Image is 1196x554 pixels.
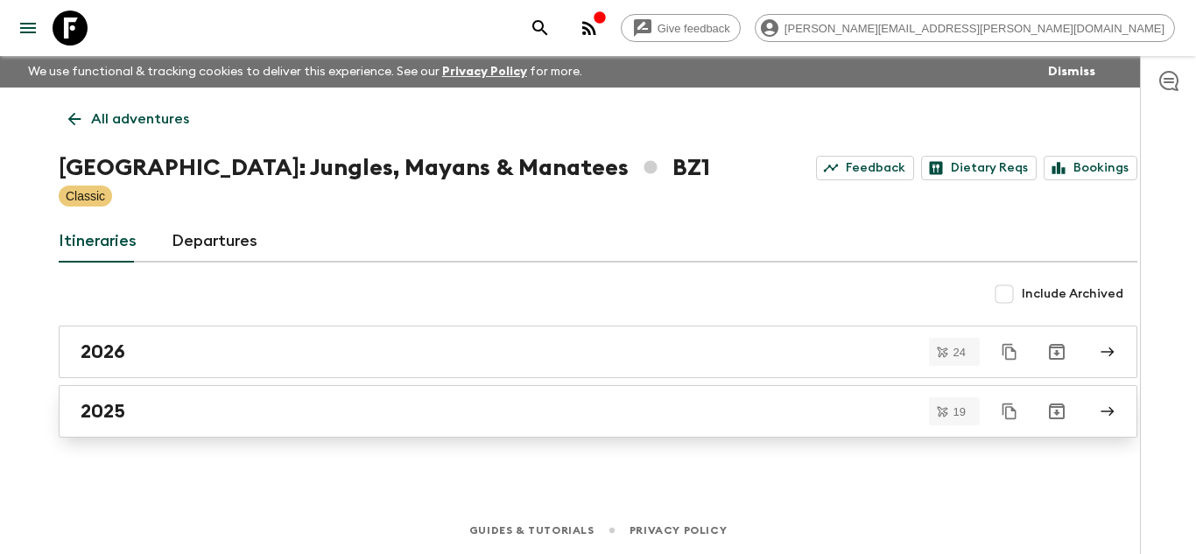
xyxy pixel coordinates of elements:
a: Itineraries [59,221,137,263]
a: Bookings [1044,156,1137,180]
p: We use functional & tracking cookies to deliver this experience. See our for more. [21,56,589,88]
button: Duplicate [994,396,1025,427]
a: Privacy Policy [630,521,727,540]
button: Duplicate [994,336,1025,368]
div: [PERSON_NAME][EMAIL_ADDRESS][PERSON_NAME][DOMAIN_NAME] [755,14,1175,42]
a: 2025 [59,385,1137,438]
h2: 2025 [81,400,125,423]
a: Departures [172,221,257,263]
a: Dietary Reqs [921,156,1037,180]
span: [PERSON_NAME][EMAIL_ADDRESS][PERSON_NAME][DOMAIN_NAME] [775,22,1174,35]
a: Feedback [816,156,914,180]
span: Give feedback [648,22,740,35]
h2: 2026 [81,340,125,363]
button: search adventures [523,11,558,46]
a: 2026 [59,326,1137,378]
a: All adventures [59,102,199,137]
p: Classic [66,187,105,205]
span: 24 [943,347,976,358]
button: Dismiss [1044,60,1100,84]
a: Guides & Tutorials [469,521,594,540]
button: menu [11,11,46,46]
button: Archive [1039,394,1074,429]
h1: [GEOGRAPHIC_DATA]: Jungles, Mayans & Manatees BZ1 [59,151,710,186]
a: Privacy Policy [442,66,527,78]
a: Give feedback [621,14,741,42]
button: Archive [1039,334,1074,369]
span: Include Archived [1022,285,1123,303]
span: 19 [943,406,976,417]
p: All adventures [91,109,189,130]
